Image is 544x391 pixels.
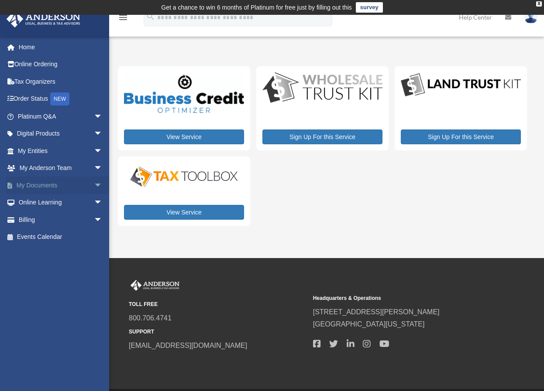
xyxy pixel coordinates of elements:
div: close [536,1,542,7]
span: arrow_drop_down [94,177,111,194]
small: TOLL FREE [129,300,307,309]
div: NEW [50,92,69,105]
a: Order StatusNEW [6,90,116,108]
i: menu [118,12,128,23]
span: arrow_drop_down [94,194,111,212]
a: survey [356,2,383,13]
a: Sign Up For this Service [401,129,521,144]
i: search [146,12,155,21]
a: View Service [124,205,244,220]
a: Online Ordering [6,56,116,73]
img: WS-Trust-Kit-lgo-1.jpg [262,72,382,104]
small: Headquarters & Operations [313,294,491,303]
img: Anderson Advisors Platinum Portal [129,280,181,291]
img: User Pic [524,11,537,24]
img: LandTrust_lgo-1.jpg [401,72,521,98]
small: SUPPORT [129,327,307,337]
a: My Entitiesarrow_drop_down [6,142,116,160]
span: arrow_drop_down [94,142,111,160]
a: Online Learningarrow_drop_down [6,194,116,211]
a: Billingarrow_drop_down [6,211,116,228]
a: Sign Up For this Service [262,129,382,144]
span: arrow_drop_down [94,125,111,143]
a: Events Calendar [6,228,116,246]
a: Digital Productsarrow_drop_down [6,125,111,143]
span: arrow_drop_down [94,108,111,126]
a: My Anderson Teamarrow_drop_down [6,160,116,177]
span: arrow_drop_down [94,160,111,177]
a: Tax Organizers [6,73,116,90]
a: menu [118,15,128,23]
a: [EMAIL_ADDRESS][DOMAIN_NAME] [129,342,247,349]
a: 800.706.4741 [129,314,172,322]
a: View Service [124,129,244,144]
a: [GEOGRAPHIC_DATA][US_STATE] [313,320,425,328]
img: Anderson Advisors Platinum Portal [4,10,83,27]
a: Platinum Q&Aarrow_drop_down [6,108,116,125]
div: Get a chance to win 6 months of Platinum for free just by filling out this [161,2,352,13]
a: [STREET_ADDRESS][PERSON_NAME] [313,308,440,316]
a: Home [6,38,116,56]
a: My Documentsarrow_drop_down [6,177,116,194]
span: arrow_drop_down [94,211,111,229]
